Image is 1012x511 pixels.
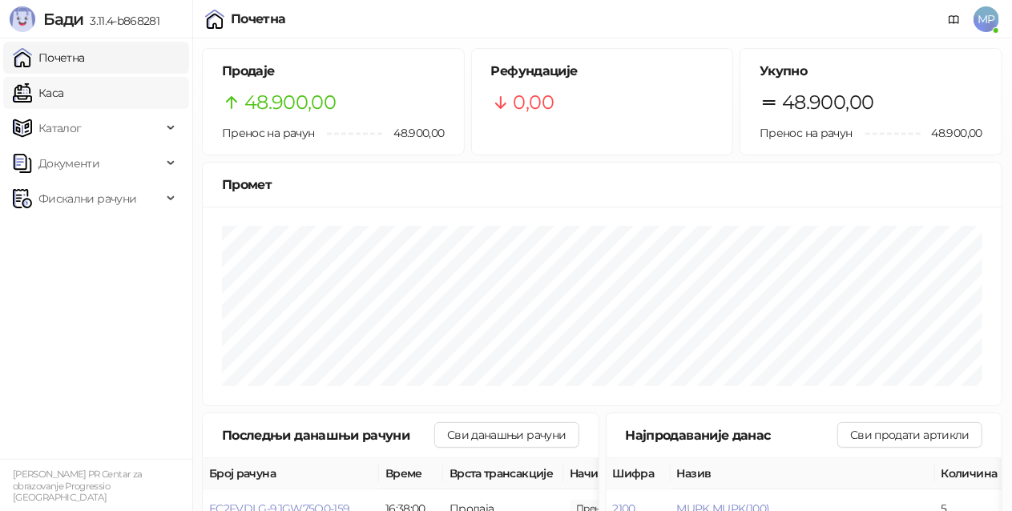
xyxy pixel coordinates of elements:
[222,62,445,81] h5: Продаје
[782,87,873,118] span: 48.900,00
[434,422,579,448] button: Сви данашњи рачуни
[244,87,336,118] span: 48.900,00
[43,10,83,29] span: Бади
[83,14,159,28] span: 3.11.4-b868281
[10,6,35,32] img: Logo
[203,458,379,489] th: Број рачуна
[760,62,982,81] h5: Укупно
[222,126,314,140] span: Пренос на рачун
[443,458,563,489] th: Врста трансакције
[13,469,142,503] small: [PERSON_NAME] PR Centar za obrazovanje Progressio [GEOGRAPHIC_DATA]
[38,147,99,179] span: Документи
[231,13,286,26] div: Почетна
[222,425,434,445] div: Последњи данашњи рачуни
[974,6,999,32] span: MP
[382,124,444,142] span: 48.900,00
[626,425,838,445] div: Најпродаваније данас
[222,175,982,195] div: Промет
[563,458,724,489] th: Начини плаћања
[935,458,1007,489] th: Количина
[13,77,63,109] a: Каса
[671,458,935,489] th: Назив
[921,124,982,142] span: 48.900,00
[837,422,982,448] button: Сви продати артикли
[514,87,554,118] span: 0,00
[38,183,136,215] span: Фискални рачуни
[491,62,714,81] h5: Рефундације
[607,458,671,489] th: Шифра
[13,42,85,74] a: Почетна
[379,458,443,489] th: Време
[38,112,82,144] span: Каталог
[941,6,967,32] a: Документација
[760,126,852,140] span: Пренос на рачун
